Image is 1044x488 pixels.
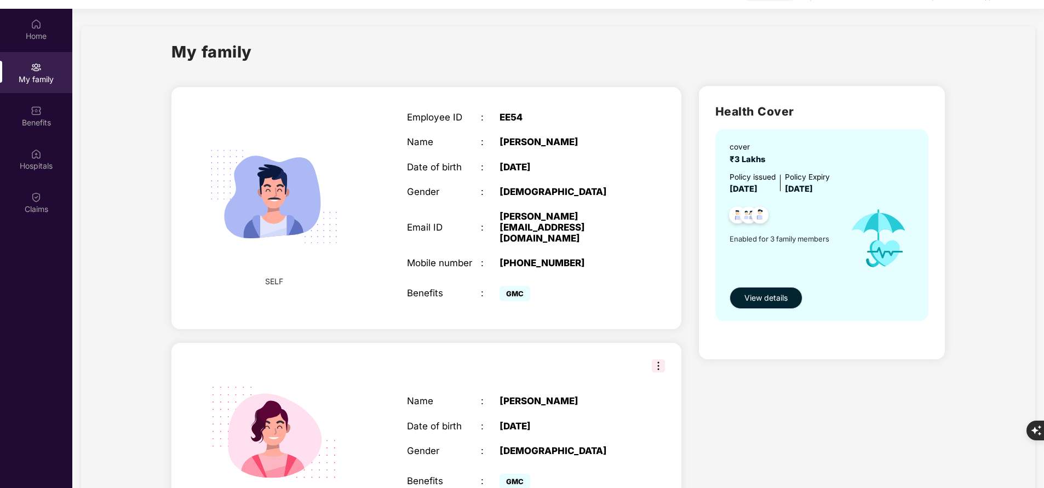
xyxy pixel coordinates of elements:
span: SELF [265,275,283,288]
div: : [481,288,500,298]
div: : [481,257,500,268]
img: svg+xml;base64,PHN2ZyBpZD0iSG9tZSIgeG1sbnM9Imh0dHA6Ly93d3cudzMub3JnLzIwMDAvc3ZnIiB3aWR0aD0iMjAiIG... [31,19,42,30]
div: [PERSON_NAME] [500,136,629,147]
div: Date of birth [407,421,481,432]
div: : [481,112,500,123]
span: ₹3 Lakhs [730,154,770,164]
div: [DATE] [500,162,629,173]
div: : [481,222,500,233]
img: icon [839,196,919,281]
div: Name [407,136,481,147]
div: Date of birth [407,162,481,173]
div: Name [407,395,481,406]
div: : [481,186,500,197]
div: Benefits [407,475,481,486]
div: [PHONE_NUMBER] [500,257,629,268]
div: EE54 [500,112,629,123]
h1: My family [171,39,252,64]
img: svg+xml;base64,PHN2ZyB3aWR0aD0iMjAiIGhlaWdodD0iMjAiIHZpZXdCb3g9IjAgMCAyMCAyMCIgZmlsbD0ibm9uZSIgeG... [31,62,42,73]
span: [DATE] [785,184,813,194]
div: Policy issued [730,171,776,183]
div: Mobile number [407,257,481,268]
img: svg+xml;base64,PHN2ZyBpZD0iSG9zcGl0YWxzIiB4bWxucz0iaHR0cDovL3d3dy53My5vcmcvMjAwMC9zdmciIHdpZHRoPS... [31,148,42,159]
img: svg+xml;base64,PHN2ZyB4bWxucz0iaHR0cDovL3d3dy53My5vcmcvMjAwMC9zdmciIHdpZHRoPSI0OC45NDMiIGhlaWdodD... [747,203,773,230]
img: svg+xml;base64,PHN2ZyBpZD0iQmVuZWZpdHMiIHhtbG5zPSJodHRwOi8vd3d3LnczLm9yZy8yMDAwL3N2ZyIgd2lkdGg9Ij... [31,105,42,116]
div: Gender [407,186,481,197]
div: [DEMOGRAPHIC_DATA] [500,186,629,197]
div: Email ID [407,222,481,233]
div: : [481,395,500,406]
div: : [481,162,500,173]
h2: Health Cover [715,102,928,120]
span: GMC [500,286,530,301]
div: [DATE] [500,421,629,432]
div: Policy Expiry [785,171,830,183]
div: Benefits [407,288,481,298]
img: svg+xml;base64,PHN2ZyB4bWxucz0iaHR0cDovL3d3dy53My5vcmcvMjAwMC9zdmciIHdpZHRoPSIyMjQiIGhlaWdodD0iMT... [195,118,352,275]
div: Employee ID [407,112,481,123]
span: View details [744,292,788,304]
div: : [481,421,500,432]
div: cover [730,141,770,153]
div: : [481,136,500,147]
img: svg+xml;base64,PHN2ZyB4bWxucz0iaHR0cDovL3d3dy53My5vcmcvMjAwMC9zdmciIHdpZHRoPSI0OC45MTUiIGhlaWdodD... [736,203,762,230]
div: [DEMOGRAPHIC_DATA] [500,445,629,456]
div: [PERSON_NAME][EMAIL_ADDRESS][DOMAIN_NAME] [500,211,629,244]
div: : [481,445,500,456]
div: : [481,475,500,486]
button: View details [730,287,802,309]
div: Gender [407,445,481,456]
img: svg+xml;base64,PHN2ZyB4bWxucz0iaHR0cDovL3d3dy53My5vcmcvMjAwMC9zdmciIHdpZHRoPSI0OC45NDMiIGhlaWdodD... [724,203,751,230]
span: [DATE] [730,184,758,194]
img: svg+xml;base64,PHN2ZyBpZD0iQ2xhaW0iIHhtbG5zPSJodHRwOi8vd3d3LnczLm9yZy8yMDAwL3N2ZyIgd2lkdGg9IjIwIi... [31,192,42,203]
div: [PERSON_NAME] [500,395,629,406]
span: Enabled for 3 family members [730,233,839,244]
img: svg+xml;base64,PHN2ZyB3aWR0aD0iMzIiIGhlaWdodD0iMzIiIHZpZXdCb3g9IjAgMCAzMiAzMiIgZmlsbD0ibm9uZSIgeG... [652,359,665,372]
